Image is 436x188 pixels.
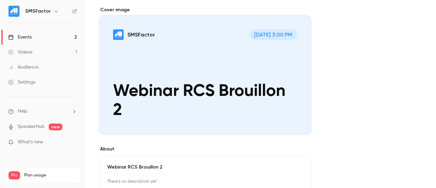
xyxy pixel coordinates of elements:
[49,124,62,130] span: new
[8,108,77,115] li: help-dropdown-opener
[9,6,19,17] img: SMSFactor
[8,64,38,71] div: Audience
[24,173,77,178] span: Plan usage
[107,176,303,187] p: There's no description yet
[18,123,45,130] a: SpeakerHub
[9,171,20,179] span: Pro
[8,79,35,86] div: Settings
[18,139,43,146] span: What's new
[107,164,303,171] p: Webinar RCS Brouillon 2
[8,49,32,56] div: Videos
[69,139,77,145] iframe: Noticeable Trigger
[18,108,28,115] span: Help
[99,6,311,135] section: Cover image
[99,146,311,153] label: About
[8,34,32,41] div: Events
[25,8,51,15] h6: SMSFactor
[99,6,311,13] label: Cover image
